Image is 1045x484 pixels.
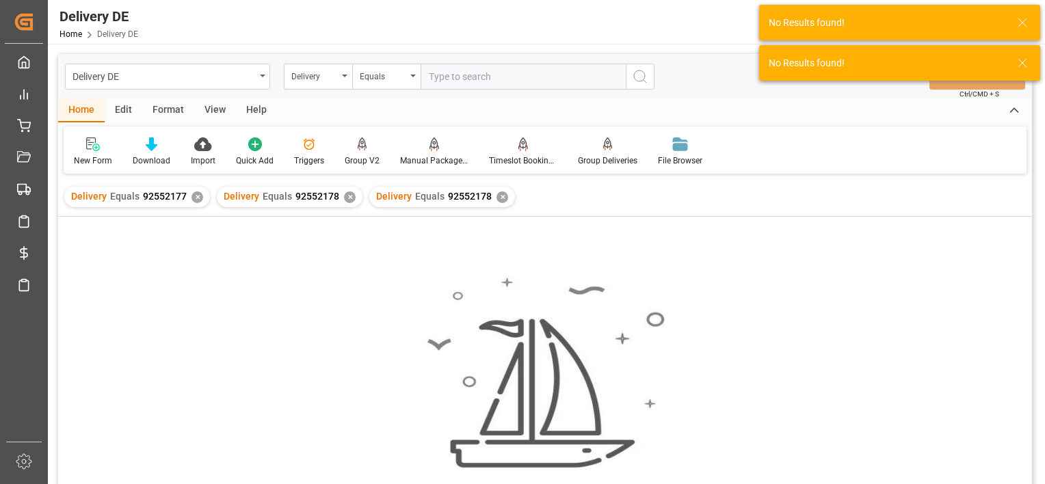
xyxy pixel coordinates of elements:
[191,191,203,203] div: ✕
[425,276,665,470] img: smooth_sailing.jpeg
[497,191,508,203] div: ✕
[263,191,292,202] span: Equals
[105,99,142,122] div: Edit
[143,191,187,202] span: 92552177
[345,154,380,167] div: Group V2
[59,29,82,39] a: Home
[769,16,1004,30] div: No Results found!
[284,64,352,90] button: open menu
[236,154,274,167] div: Quick Add
[489,154,557,167] div: Timeslot Booking Report
[626,64,654,90] button: search button
[352,64,421,90] button: open menu
[295,191,339,202] span: 92552178
[769,56,1004,70] div: No Results found!
[58,99,105,122] div: Home
[658,154,702,167] div: File Browser
[236,99,277,122] div: Help
[224,191,259,202] span: Delivery
[376,191,412,202] span: Delivery
[59,6,138,27] div: Delivery DE
[344,191,356,203] div: ✕
[74,154,112,167] div: New Form
[194,99,236,122] div: View
[71,191,107,202] span: Delivery
[415,191,445,202] span: Equals
[142,99,194,122] div: Format
[578,154,637,167] div: Group Deliveries
[360,67,406,83] div: Equals
[400,154,468,167] div: Manual Package TypeDetermination
[110,191,140,202] span: Equals
[72,67,255,84] div: Delivery DE
[191,154,215,167] div: Import
[65,64,270,90] button: open menu
[294,154,324,167] div: Triggers
[960,89,999,99] span: Ctrl/CMD + S
[133,154,170,167] div: Download
[448,191,492,202] span: 92552178
[421,64,626,90] input: Type to search
[291,67,338,83] div: Delivery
